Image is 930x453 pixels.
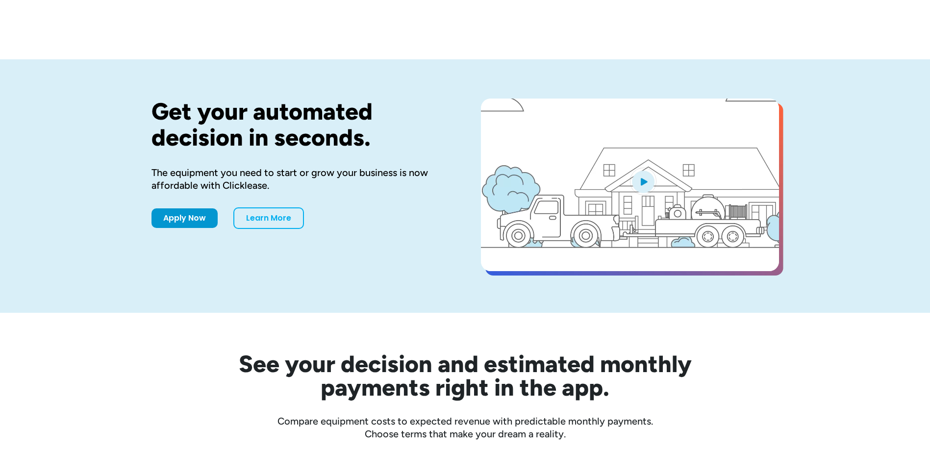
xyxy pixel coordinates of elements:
div: The equipment you need to start or grow your business is now affordable with Clicklease. [151,166,450,192]
a: Learn More [233,207,304,229]
img: Blue play button logo on a light blue circular background [630,168,656,195]
h2: See your decision and estimated monthly payments right in the app. [191,352,740,399]
a: open lightbox [481,99,779,271]
div: Compare equipment costs to expected revenue with predictable monthly payments. Choose terms that ... [151,415,779,440]
h1: Get your automated decision in seconds. [151,99,450,151]
a: Apply Now [151,208,218,228]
